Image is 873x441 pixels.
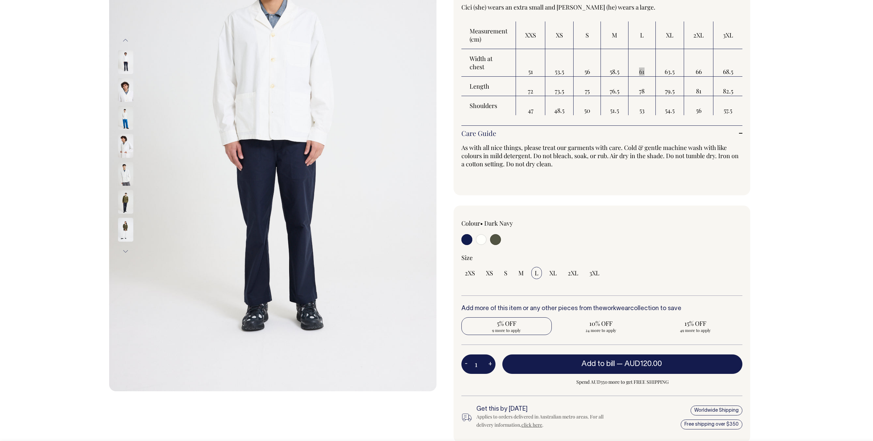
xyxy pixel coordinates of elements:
a: workwear [603,306,630,311]
img: off-white [118,50,133,74]
div: Size [461,254,742,262]
input: 10% OFF 24 more to apply [556,317,646,335]
span: 10% OFF [559,319,643,328]
span: Cici (she) wears an extra small and [PERSON_NAME] (he) wears a large. [461,3,655,11]
button: + [485,358,495,371]
img: off-white [118,162,133,186]
span: 15% OFF [653,319,737,328]
th: 3XL [713,21,742,49]
div: Applies to orders delivered in Australian metro areas. For all delivery information, . [476,413,615,429]
span: XL [549,269,557,277]
span: M [518,269,524,277]
th: S [574,21,601,49]
td: 58.5 [601,49,628,77]
a: click here [521,422,542,428]
button: Add to bill —AUD120.00 [502,354,742,374]
th: L [628,21,656,49]
th: Length [461,77,516,96]
td: 72 [516,77,545,96]
span: XS [486,269,493,277]
img: off-white [118,134,133,158]
td: 61 [628,49,656,77]
a: Care Guide [461,129,742,137]
span: 9 more to apply [465,328,548,333]
span: AUD120.00 [624,361,662,367]
button: - [461,358,471,371]
input: 5% OFF 9 more to apply [461,317,552,335]
td: 66 [684,49,713,77]
td: 50 [574,96,601,115]
input: 2XS [461,267,478,279]
input: M [515,267,527,279]
input: 3XL [586,267,603,279]
th: XXS [516,21,545,49]
button: Previous [120,33,131,48]
span: • [480,219,483,227]
th: 2XL [684,21,713,49]
img: off-white [118,106,133,130]
td: 63.5 [656,49,684,77]
th: M [601,21,628,49]
td: 73.5 [545,77,574,96]
td: 51 [516,49,545,77]
span: 3XL [589,269,600,277]
div: Colour [461,219,574,227]
h6: Add more of this item or any other pieces from the collection to save [461,305,742,312]
td: 81 [684,77,713,96]
th: Width at chest [461,49,516,77]
img: olive [118,190,133,214]
td: 48.5 [545,96,574,115]
span: Spend AUD350 more to get FREE SHIPPING [502,378,742,386]
span: 24 more to apply [559,328,643,333]
span: L [535,269,538,277]
td: 53 [628,96,656,115]
button: Next [120,244,131,259]
td: 57.5 [713,96,742,115]
input: L [531,267,542,279]
h6: Get this by [DATE] [476,406,615,413]
th: Measurement (cm) [461,21,516,49]
td: 56 [574,49,601,77]
td: 75 [574,77,601,96]
input: XS [483,267,497,279]
span: Add to bill [581,361,615,367]
td: 68.5 [713,49,742,77]
img: olive [118,218,133,242]
p: As with all nice things, please treat our garments with care. Cold & gentle machine wash with lik... [461,143,742,168]
img: off-white [118,78,133,102]
td: 47 [516,96,545,115]
th: XL [656,21,684,49]
td: 76.5 [601,77,628,96]
th: XS [545,21,574,49]
td: 82.5 [713,77,742,96]
td: 79.5 [656,77,684,96]
span: 2XS [465,269,475,277]
td: 56 [684,96,713,115]
input: 15% OFF 49 more to apply [650,317,740,335]
input: XL [546,267,560,279]
label: Dark Navy [484,219,513,227]
span: 2XL [568,269,578,277]
span: — [617,361,664,367]
span: 49 more to apply [653,328,737,333]
th: Shoulders [461,96,516,115]
td: 53.5 [545,49,574,77]
td: 54.5 [656,96,684,115]
input: 2XL [564,267,582,279]
span: S [504,269,507,277]
span: 5% OFF [465,319,548,328]
input: S [501,267,511,279]
td: 78 [628,77,656,96]
td: 51.5 [601,96,628,115]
